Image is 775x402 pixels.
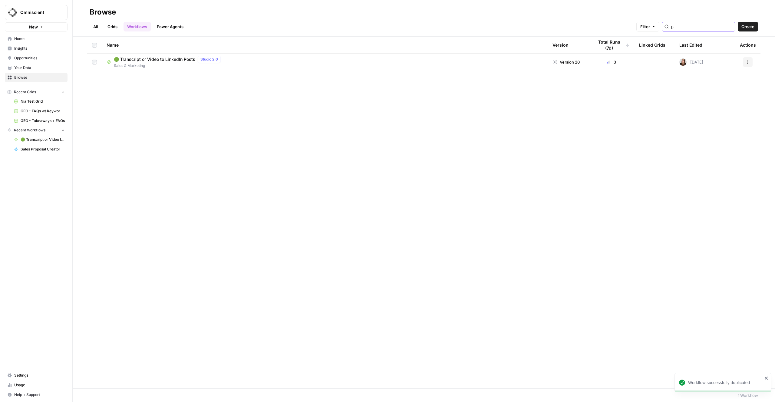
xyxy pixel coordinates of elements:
div: 1 Workflow [738,392,758,398]
button: Filter [636,22,659,31]
div: 3 [594,59,629,65]
div: Browse [90,7,116,17]
span: Help + Support [14,392,65,397]
button: Create [738,22,758,31]
a: Nia Test Grid [11,97,68,106]
a: Workflows [124,22,151,31]
span: Opportunities [14,55,65,61]
span: 🟢 Transcript or Video to LinkedIn Posts [114,56,195,62]
div: Last Edited [679,37,702,53]
img: q942qzx1qlqlyggzfrty0e4n7zb2 [679,58,687,66]
a: 🟢 Transcript or Video to LinkedIn Posts [11,135,68,144]
a: GEO - Takeaways + FAQs [11,116,68,126]
span: Omniscient [20,9,57,15]
span: Browse [14,75,65,80]
input: Search [671,24,733,30]
a: All [90,22,101,31]
span: Sales Proposal Creator [21,147,65,152]
div: [DATE] [679,58,703,66]
img: Omniscient Logo [7,7,18,18]
button: New [5,22,68,31]
span: Usage [14,382,65,388]
span: New [29,24,38,30]
span: Settings [14,373,65,378]
span: Your Data [14,65,65,71]
a: 🟢 Transcript or Video to LinkedIn PostsStudio 2.0Sales & Marketing [107,56,543,68]
div: Version [552,37,569,53]
span: GEO - FAQs w/ Keywords Grid [21,108,65,114]
div: Actions [740,37,756,53]
span: Recent Workflows [14,127,45,133]
a: Opportunities [5,53,68,63]
div: Workflow successfully duplicated [688,380,763,386]
div: Total Runs (7d) [594,37,629,53]
span: Studio 2.0 [200,57,218,62]
span: Create [741,24,754,30]
a: Insights [5,44,68,53]
button: Help + Support [5,390,68,400]
a: Usage [5,380,68,390]
span: Recent Grids [14,89,36,95]
a: Power Agents [153,22,187,31]
div: Version 20 [552,59,580,65]
a: Grids [104,22,121,31]
button: Workspace: Omniscient [5,5,68,20]
a: GEO - FAQs w/ Keywords Grid [11,106,68,116]
button: close [764,376,769,381]
span: GEO - Takeaways + FAQs [21,118,65,124]
button: Recent Grids [5,87,68,97]
span: 🟢 Transcript or Video to LinkedIn Posts [21,137,65,142]
button: Recent Workflows [5,126,68,135]
a: Sales Proposal Creator [11,144,68,154]
span: Nia Test Grid [21,99,65,104]
a: Browse [5,73,68,82]
span: Filter [640,24,650,30]
span: Home [14,36,65,41]
span: Insights [14,46,65,51]
a: Home [5,34,68,44]
a: Your Data [5,63,68,73]
span: Sales & Marketing [114,63,223,68]
div: Name [107,37,543,53]
div: Linked Grids [639,37,665,53]
a: Settings [5,371,68,380]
